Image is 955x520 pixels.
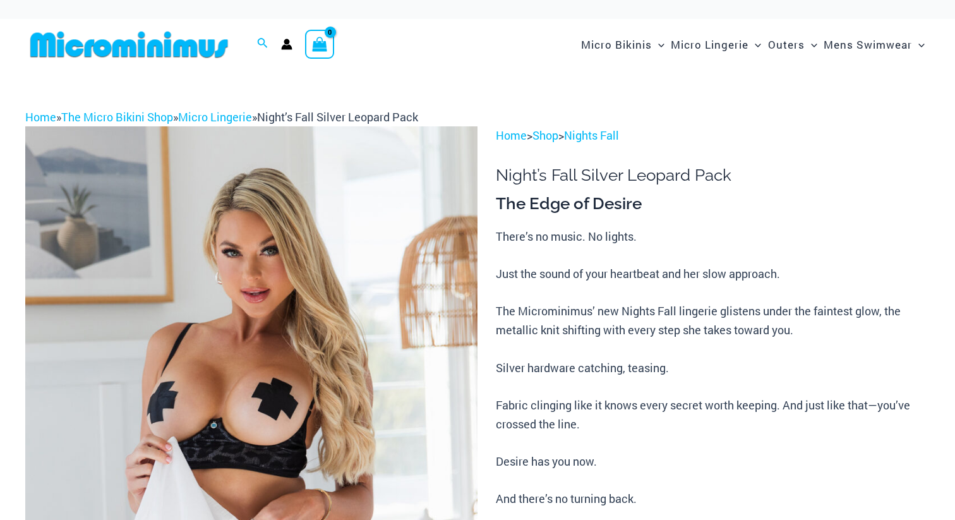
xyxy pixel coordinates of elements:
[668,25,764,64] a: Micro LingerieMenu ToggleMenu Toggle
[61,109,173,124] a: The Micro Bikini Shop
[257,109,418,124] span: Night’s Fall Silver Leopard Pack
[25,30,233,59] img: MM SHOP LOGO FLAT
[576,23,930,66] nav: Site Navigation
[824,28,912,61] span: Mens Swimwear
[305,30,334,59] a: View Shopping Cart, empty
[805,28,817,61] span: Menu Toggle
[178,109,252,124] a: Micro Lingerie
[496,128,527,143] a: Home
[652,28,664,61] span: Menu Toggle
[257,36,268,52] a: Search icon link
[25,109,56,124] a: Home
[496,126,930,145] p: > >
[532,128,558,143] a: Shop
[281,39,292,50] a: Account icon link
[496,193,930,215] h3: The Edge of Desire
[768,28,805,61] span: Outers
[25,109,418,124] span: » » »
[564,128,619,143] a: Nights Fall
[765,25,820,64] a: OutersMenu ToggleMenu Toggle
[581,28,652,61] span: Micro Bikinis
[578,25,668,64] a: Micro BikinisMenu ToggleMenu Toggle
[671,28,748,61] span: Micro Lingerie
[496,227,930,509] p: There’s no music. No lights. Just the sound of your heartbeat and her slow approach. The Micromin...
[496,166,930,185] h1: Night’s Fall Silver Leopard Pack
[912,28,925,61] span: Menu Toggle
[820,25,928,64] a: Mens SwimwearMenu ToggleMenu Toggle
[748,28,761,61] span: Menu Toggle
